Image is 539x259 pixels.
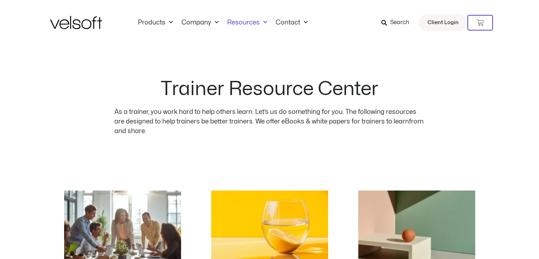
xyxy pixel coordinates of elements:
span: Client Login [427,18,459,27]
a: ResourcesMenu Toggle [223,19,271,27]
span: Search [390,18,409,27]
img: Velsoft Training Materials [50,16,102,29]
a: Client Login [419,14,467,31]
nav: Menu [134,19,312,27]
a: Search [381,17,414,29]
h2: Trainer Resource Center [161,79,378,99]
a: ContactMenu Toggle [271,19,312,27]
a: ProductsMenu Toggle [134,19,177,27]
a: CompanyMenu Toggle [177,19,223,27]
p: As a trainer, you work hard to help others learn. Let’s us do something for you. The following re... [114,107,425,136]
